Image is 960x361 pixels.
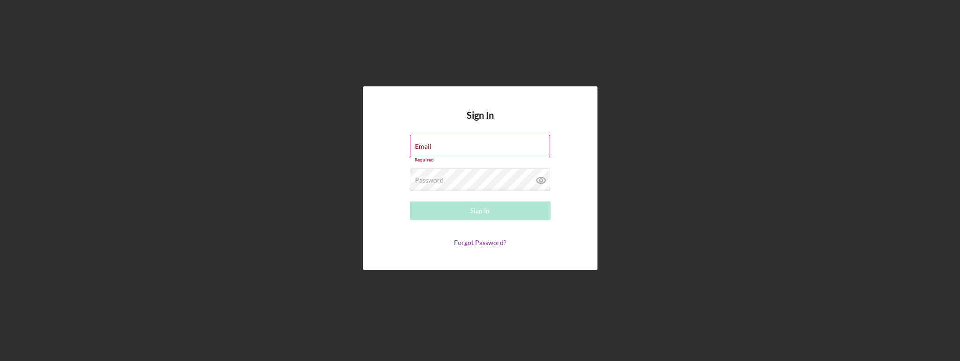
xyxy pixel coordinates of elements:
[410,157,551,163] div: Required
[454,238,506,246] a: Forgot Password?
[415,143,431,150] label: Email
[467,110,494,135] h4: Sign In
[415,177,444,184] label: Password
[410,201,551,220] button: Sign In
[470,201,490,220] div: Sign In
